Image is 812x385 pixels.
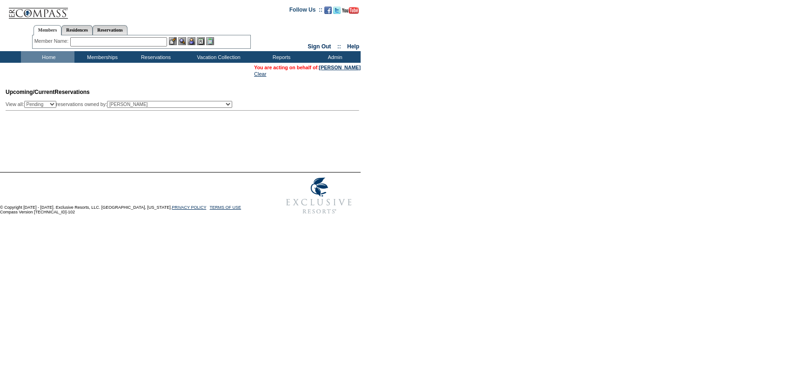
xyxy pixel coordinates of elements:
[254,71,266,77] a: Clear
[307,51,361,63] td: Admin
[324,9,332,15] a: Become our fan on Facebook
[128,51,181,63] td: Reservations
[210,205,242,210] a: TERMS OF USE
[333,7,341,14] img: Follow us on Twitter
[6,89,90,95] span: Reservations
[181,51,254,63] td: Vacation Collection
[254,51,307,63] td: Reports
[197,37,205,45] img: Reservations
[169,37,177,45] img: b_edit.gif
[308,43,331,50] a: Sign Out
[6,89,54,95] span: Upcoming/Current
[61,25,93,35] a: Residences
[34,37,70,45] div: Member Name:
[347,43,359,50] a: Help
[6,101,236,108] div: View all: reservations owned by:
[74,51,128,63] td: Memberships
[289,6,322,17] td: Follow Us ::
[319,65,361,70] a: [PERSON_NAME]
[342,7,359,14] img: Subscribe to our YouTube Channel
[93,25,128,35] a: Reservations
[21,51,74,63] td: Home
[206,37,214,45] img: b_calculator.gif
[178,37,186,45] img: View
[277,173,361,219] img: Exclusive Resorts
[337,43,341,50] span: ::
[188,37,195,45] img: Impersonate
[254,65,361,70] span: You are acting on behalf of:
[333,9,341,15] a: Follow us on Twitter
[342,9,359,15] a: Subscribe to our YouTube Channel
[172,205,206,210] a: PRIVACY POLICY
[324,7,332,14] img: Become our fan on Facebook
[34,25,62,35] a: Members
